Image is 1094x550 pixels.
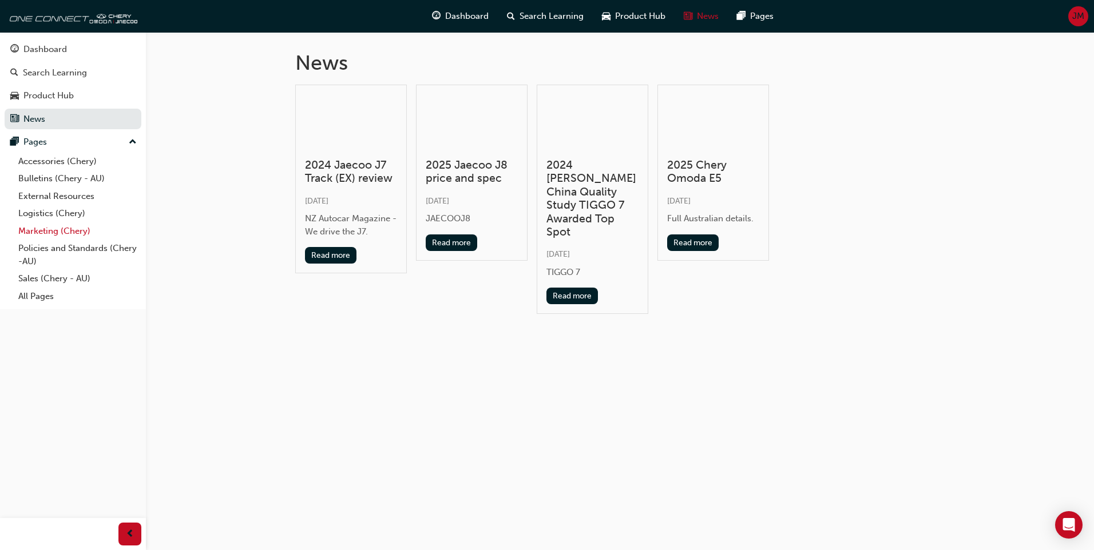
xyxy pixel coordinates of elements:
[6,5,137,27] img: oneconnect
[5,39,141,60] a: Dashboard
[667,158,759,185] h3: 2025 Chery Omoda E5
[684,9,692,23] span: news-icon
[498,5,593,28] a: search-iconSearch Learning
[546,158,639,238] h3: 2024 [PERSON_NAME] China Quality Study TIGGO 7 Awarded Top Spot
[10,114,19,125] span: news-icon
[423,5,498,28] a: guage-iconDashboard
[728,5,783,28] a: pages-iconPages
[14,270,141,288] a: Sales (Chery - AU)
[737,9,746,23] span: pages-icon
[305,247,357,264] button: Read more
[305,158,397,185] h3: 2024 Jaecoo J7 Track (EX) review
[520,10,584,23] span: Search Learning
[14,188,141,205] a: External Resources
[657,85,769,261] a: 2025 Chery Omoda E5[DATE]Full Australian details.Read more
[23,135,47,149] div: Pages
[546,266,639,279] div: TIGGO 7
[5,109,141,130] a: News
[5,37,141,131] button: DashboardSearch LearningProduct HubNews
[432,9,441,23] span: guage-icon
[295,50,945,75] h1: News
[10,45,19,55] span: guage-icon
[1068,6,1088,26] button: JM
[1055,511,1083,539] div: Open Intercom Messenger
[546,288,598,304] button: Read more
[426,212,518,225] div: JAECOOJ8
[14,240,141,270] a: Policies and Standards (Chery -AU)
[675,5,728,28] a: news-iconNews
[5,85,141,106] a: Product Hub
[23,66,87,79] div: Search Learning
[14,170,141,188] a: Bulletins (Chery - AU)
[507,9,515,23] span: search-icon
[667,212,759,225] div: Full Australian details.
[697,10,719,23] span: News
[14,205,141,222] a: Logistics (Chery)
[416,85,528,261] a: 2025 Jaecoo J8 price and spec[DATE]JAECOOJ8Read more
[5,131,141,153] button: Pages
[23,43,67,56] div: Dashboard
[14,222,141,240] a: Marketing (Chery)
[426,158,518,185] h3: 2025 Jaecoo J8 price and spec
[305,212,397,238] div: NZ Autocar Magazine - We drive the J7.
[305,196,328,206] span: [DATE]
[129,135,137,150] span: up-icon
[23,89,74,102] div: Product Hub
[10,68,18,78] span: search-icon
[546,249,570,259] span: [DATE]
[602,9,611,23] span: car-icon
[615,10,665,23] span: Product Hub
[10,137,19,148] span: pages-icon
[10,91,19,101] span: car-icon
[295,85,407,274] a: 2024 Jaecoo J7 Track (EX) review[DATE]NZ Autocar Magazine - We drive the J7.Read more
[667,196,691,206] span: [DATE]
[426,234,478,251] button: Read more
[426,196,449,206] span: [DATE]
[750,10,774,23] span: Pages
[126,527,134,541] span: prev-icon
[14,153,141,170] a: Accessories (Chery)
[537,85,648,314] a: 2024 [PERSON_NAME] China Quality Study TIGGO 7 Awarded Top Spot[DATE]TIGGO 7Read more
[5,62,141,83] a: Search Learning
[14,288,141,305] a: All Pages
[667,234,719,251] button: Read more
[1072,10,1084,23] span: JM
[445,10,489,23] span: Dashboard
[593,5,675,28] a: car-iconProduct Hub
